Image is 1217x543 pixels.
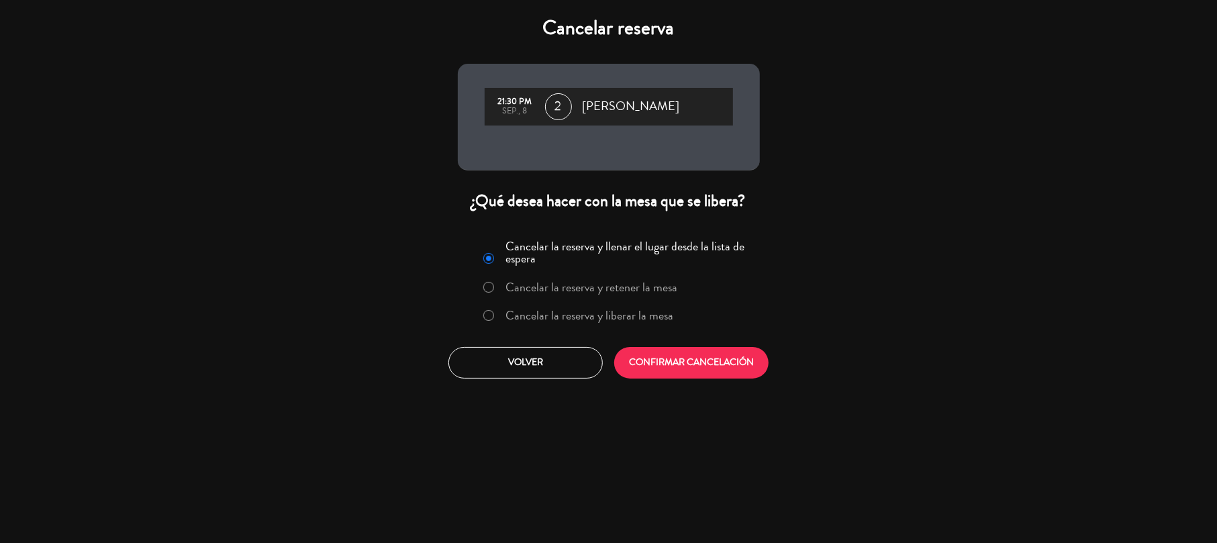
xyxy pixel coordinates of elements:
h4: Cancelar reserva [458,16,760,40]
div: 21:30 PM [491,97,538,107]
span: 2 [545,93,572,120]
label: Cancelar la reserva y llenar el lugar desde la lista de espera [505,240,751,264]
div: sep., 8 [491,107,538,116]
label: Cancelar la reserva y liberar la mesa [505,309,673,322]
button: CONFIRMAR CANCELACIÓN [614,347,769,379]
label: Cancelar la reserva y retener la mesa [505,281,677,293]
button: Volver [448,347,603,379]
div: ¿Qué desea hacer con la mesa que se libera? [458,191,760,211]
span: [PERSON_NAME] [583,97,680,117]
